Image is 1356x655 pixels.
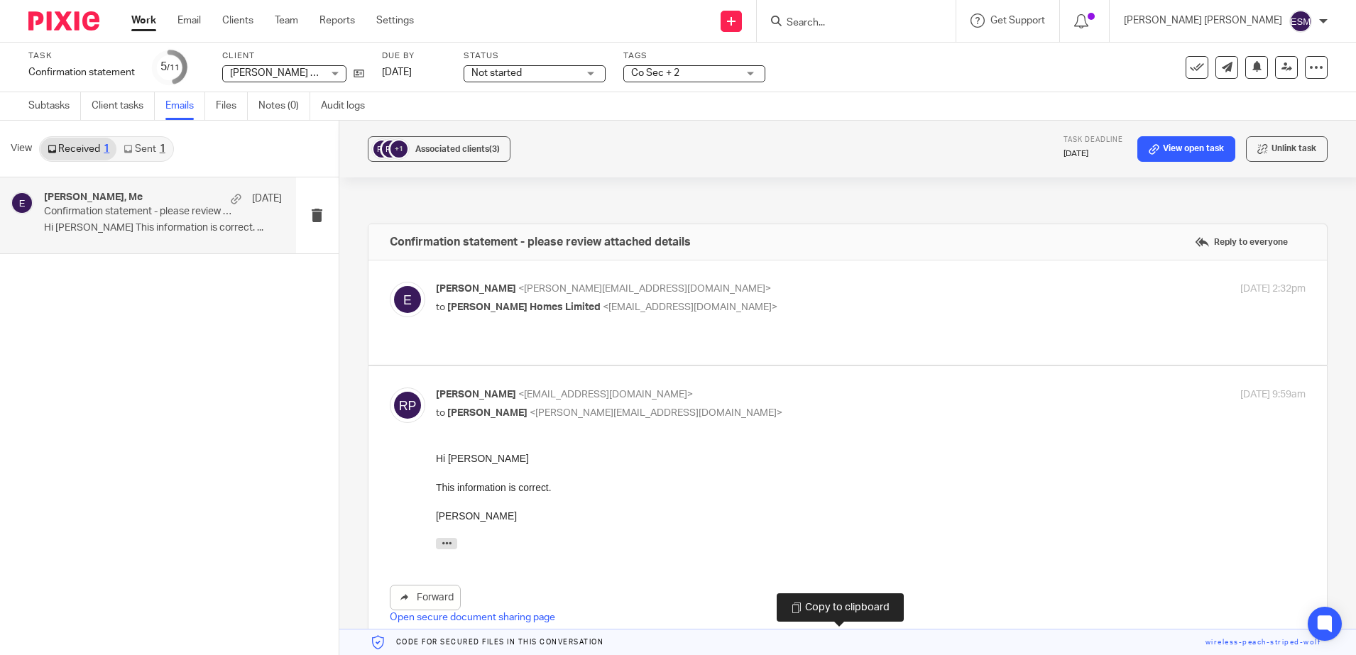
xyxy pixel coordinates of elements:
[464,50,606,62] label: Status
[785,17,913,30] input: Search
[990,16,1045,26] span: Get Support
[131,13,156,28] a: Work
[371,138,393,160] img: svg%3E
[222,13,253,28] a: Clients
[28,50,135,62] label: Task
[321,92,376,120] a: Audit logs
[1064,148,1123,160] p: [DATE]
[92,92,155,120] a: Client tasks
[160,59,180,75] div: 5
[390,387,425,423] img: svg%3E
[390,612,555,622] a: Open secure document sharing page
[1289,10,1312,33] img: svg%3E
[216,92,248,120] a: Files
[167,64,180,72] small: /11
[177,13,201,28] a: Email
[436,302,445,312] span: to
[28,65,135,79] div: Confirmation statement
[258,92,310,120] a: Notes (0)
[222,50,364,62] label: Client
[631,68,679,78] span: Co Sec + 2
[390,282,425,317] img: svg%3E
[104,144,109,154] div: 1
[165,92,205,120] a: Emails
[230,68,378,78] span: [PERSON_NAME] Homes Limited
[44,222,282,234] p: Hi [PERSON_NAME] This information is correct. ...
[436,284,516,294] span: [PERSON_NAME]
[1240,282,1306,297] p: [DATE] 2:32pm
[623,50,765,62] label: Tags
[447,408,527,418] span: [PERSON_NAME]
[489,145,500,153] span: (3)
[1240,387,1306,402] p: [DATE] 9:59am
[44,192,143,204] h4: [PERSON_NAME], Me
[160,144,165,154] div: 1
[116,138,172,160] a: Sent1
[1246,136,1328,162] button: Unlink task
[376,13,414,28] a: Settings
[319,13,355,28] a: Reports
[11,141,32,156] span: View
[252,192,282,206] p: [DATE]
[603,302,777,312] span: <[EMAIL_ADDRESS][DOMAIN_NAME]>
[471,68,522,78] span: Not started
[436,408,445,418] span: to
[415,145,500,153] span: Associated clients
[28,92,81,120] a: Subtasks
[382,50,446,62] label: Due by
[1191,231,1291,253] label: Reply to everyone
[11,192,33,214] img: svg%3E
[44,206,234,218] p: Confirmation statement - please review attached details
[382,67,412,77] span: [DATE]
[40,138,116,160] a: Received1
[530,408,782,418] span: <[PERSON_NAME][EMAIL_ADDRESS][DOMAIN_NAME]>
[28,11,99,31] img: Pixie
[518,390,693,400] span: <[EMAIL_ADDRESS][DOMAIN_NAME]>
[390,141,408,158] div: +1
[390,235,691,249] h4: Confirmation statement - please review attached details
[380,138,401,160] img: svg%3E
[275,13,298,28] a: Team
[390,585,461,610] a: Forward
[447,302,601,312] span: [PERSON_NAME] Homes Limited
[518,284,771,294] span: <[PERSON_NAME][EMAIL_ADDRESS][DOMAIN_NAME]>
[1124,13,1282,28] p: [PERSON_NAME] [PERSON_NAME]
[1064,136,1123,143] span: Task deadline
[1137,136,1235,162] a: View open task
[368,136,510,162] button: +1 Associated clients(3)
[436,390,516,400] span: [PERSON_NAME]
